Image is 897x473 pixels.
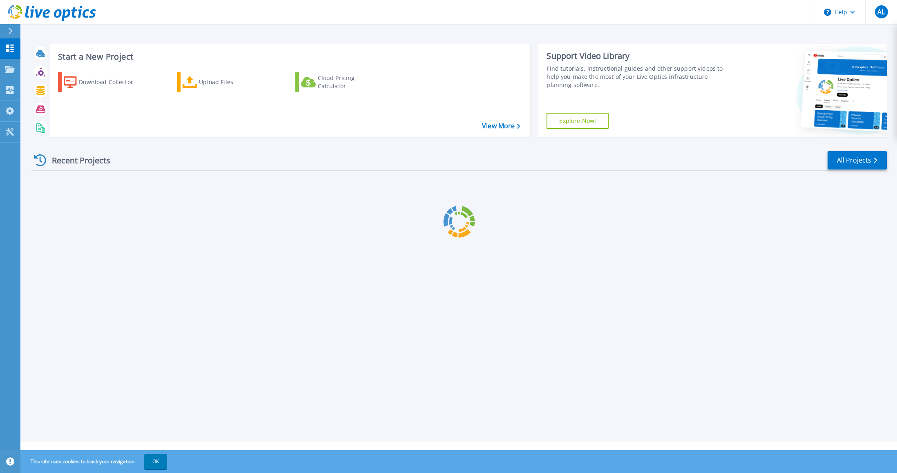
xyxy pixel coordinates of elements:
[31,150,121,170] div: Recent Projects
[58,72,149,92] a: Download Collector
[177,72,268,92] a: Upload Files
[295,72,386,92] a: Cloud Pricing Calculator
[144,454,167,469] button: OK
[547,113,609,129] a: Explore Now!
[318,74,383,90] div: Cloud Pricing Calculator
[828,151,887,170] a: All Projects
[877,9,885,15] span: AL
[199,74,264,90] div: Upload Files
[22,454,167,469] span: This site uses cookies to track your navigation.
[547,51,725,61] div: Support Video Library
[547,65,725,89] div: Find tutorials, instructional guides and other support videos to help you make the most of your L...
[79,74,144,90] div: Download Collector
[482,122,520,130] a: View More
[58,52,520,61] h3: Start a New Project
